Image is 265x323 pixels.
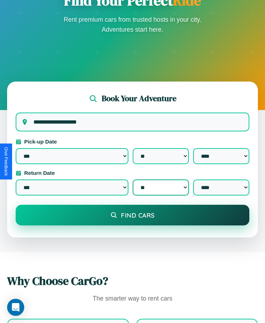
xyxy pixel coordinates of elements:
[16,205,249,225] button: Find Cars
[7,293,258,304] p: The smarter way to rent cars
[102,93,176,104] h2: Book Your Adventure
[4,147,9,176] div: Give Feedback
[62,15,204,35] p: Rent premium cars from trusted hosts in your city. Adventures start here.
[16,139,249,145] label: Pick-up Date
[7,273,258,289] h2: Why Choose CarGo?
[16,170,249,176] label: Return Date
[7,299,24,316] div: Open Intercom Messenger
